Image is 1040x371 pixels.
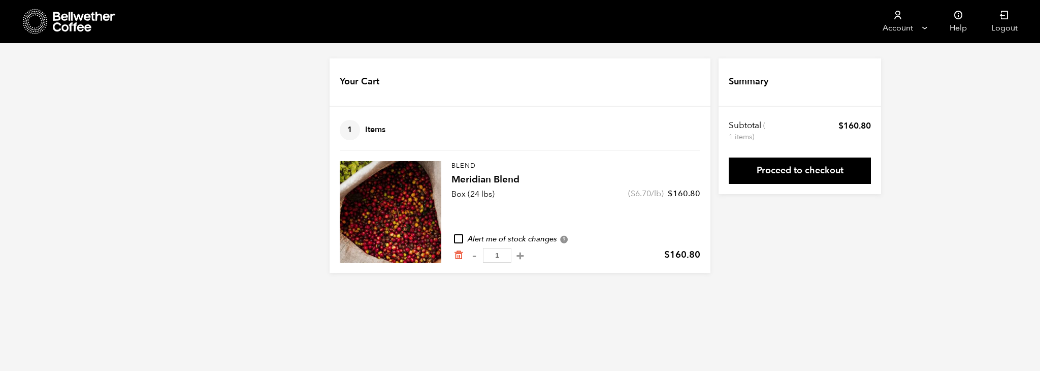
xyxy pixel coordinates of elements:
h4: Meridian Blend [451,173,700,187]
h4: Items [340,120,385,140]
span: ( /lb) [628,188,664,199]
bdi: 160.80 [838,120,871,132]
bdi: 6.70 [631,188,651,199]
button: - [468,251,480,261]
a: Proceed to checkout [729,158,871,184]
span: $ [838,120,843,132]
span: $ [631,188,635,199]
span: 1 [340,120,360,140]
button: + [514,251,527,261]
a: Remove from cart [453,250,464,261]
span: $ [664,249,670,261]
div: Alert me of stock changes [451,234,700,245]
th: Subtotal [729,120,767,142]
p: Blend [451,161,700,171]
span: $ [668,188,673,199]
bdi: 160.80 [664,249,700,261]
h4: Summary [729,75,768,88]
h4: Your Cart [340,75,379,88]
input: Qty [483,248,511,263]
p: Box (24 lbs) [451,188,495,200]
bdi: 160.80 [668,188,700,199]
